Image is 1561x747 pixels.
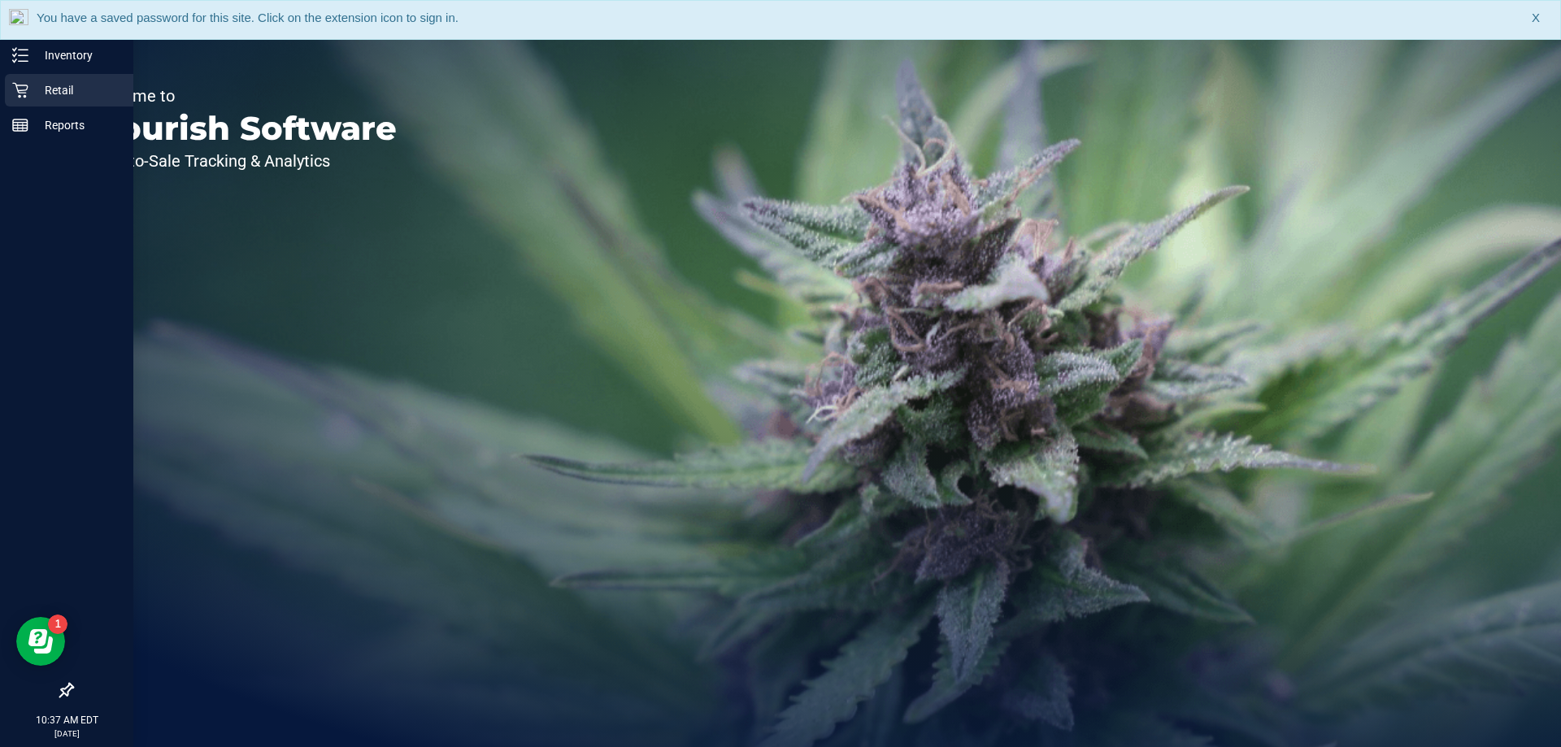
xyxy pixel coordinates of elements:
[88,88,397,104] p: Welcome to
[88,153,397,169] p: Seed-to-Sale Tracking & Analytics
[12,82,28,98] inline-svg: Retail
[48,615,67,634] iframe: Resource center unread badge
[12,117,28,133] inline-svg: Reports
[12,47,28,63] inline-svg: Inventory
[28,46,126,65] p: Inventory
[28,115,126,135] p: Reports
[7,713,126,727] p: 10:37 AM EDT
[28,80,126,100] p: Retail
[16,617,65,666] iframe: Resource center
[88,112,397,145] p: Flourish Software
[7,727,126,740] p: [DATE]
[1532,9,1540,28] span: X
[9,9,28,31] img: notLoggedInIcon.png
[37,11,459,24] span: You have a saved password for this site. Click on the extension icon to sign in.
